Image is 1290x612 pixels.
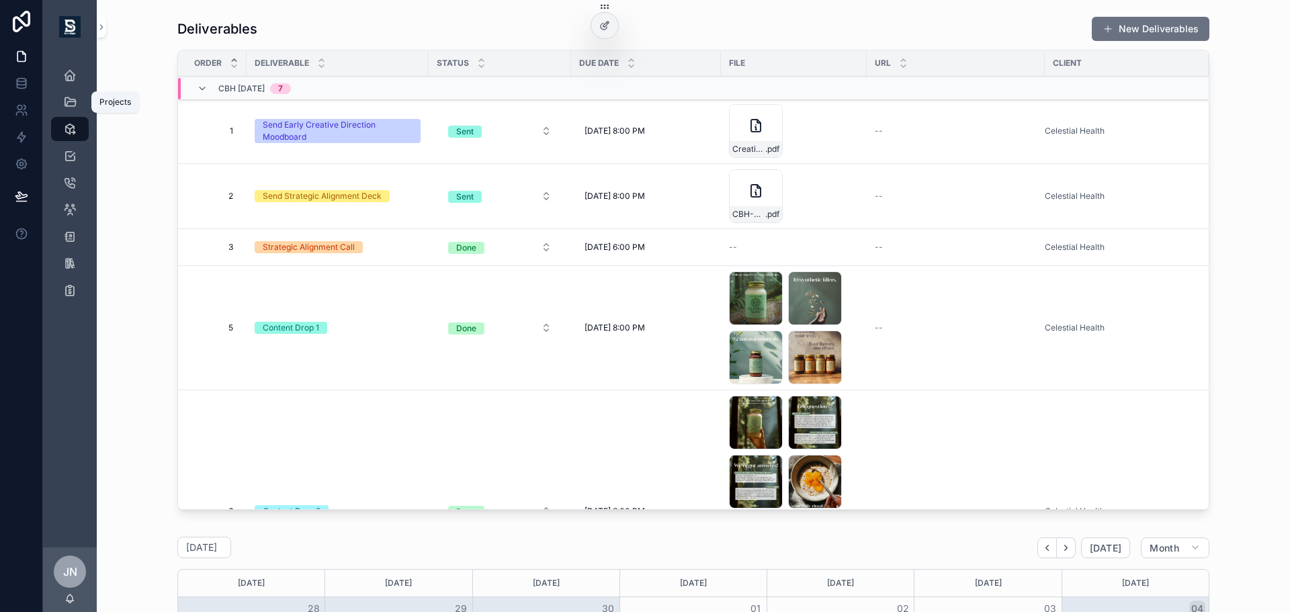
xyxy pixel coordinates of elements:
button: Select Button [437,316,562,340]
a: Celestial Health [1045,506,1105,517]
div: Strategic Alignment Call [263,241,355,253]
div: [DATE] [180,570,322,597]
span: -- [875,126,883,136]
div: Content Drop 2 [263,505,320,517]
span: CBH [DATE] [218,83,265,94]
button: Month [1141,537,1209,559]
span: Creative_MoodBoard_Final [732,144,765,155]
div: 7 [278,83,283,94]
div: Send Early Creative Direction Moodboard [263,119,413,143]
div: Done [456,506,476,518]
span: -- [875,242,883,253]
div: Content Drop 1 [263,322,319,334]
div: [DATE] [622,570,765,597]
button: New Deliverables [1092,17,1209,41]
img: App logo [59,16,81,38]
button: Select Button [437,499,562,523]
div: [DATE] [1064,570,1207,597]
span: File [729,58,745,69]
span: [DATE] 8:00 PM [585,191,645,202]
h1: Deliverables [177,19,257,38]
span: Order [194,58,222,69]
div: Done [456,322,476,335]
span: 6 [200,506,233,517]
a: Celestial Health [1045,191,1105,202]
div: Send Strategic Alignment Deck [263,190,382,202]
span: [DATE] 8:00 PM [585,126,645,136]
h2: [DATE] [186,541,217,554]
span: CBH-Strategic-Alignment-Deck [732,209,765,220]
span: 1 [200,126,233,136]
div: Projects [99,97,131,107]
span: [DATE] 8:00 PM [585,322,645,333]
span: .pdf [765,144,779,155]
button: Select Button [437,235,562,259]
div: [DATE] [327,570,470,597]
button: Next [1057,537,1076,558]
div: [DATE] [475,570,617,597]
span: 5 [200,322,233,333]
span: -- [875,506,883,517]
a: Celestial Health [1045,126,1105,136]
span: Month [1150,542,1179,554]
span: Client [1053,58,1082,69]
div: scrollable content [43,54,97,320]
span: 3 [200,242,233,253]
button: Select Button [437,119,562,143]
span: JN [63,564,77,580]
span: [DATE] 8:00 PM [585,506,645,517]
span: -- [729,242,737,253]
span: -- [875,322,883,333]
span: URL [875,58,891,69]
button: [DATE] [1081,537,1130,559]
button: Back [1037,537,1057,558]
span: 2 [200,191,233,202]
span: [DATE] [1090,542,1121,554]
span: -- [875,191,883,202]
a: Celestial Health [1045,242,1105,253]
span: Deliverable [255,58,309,69]
a: Celestial Health [1045,322,1105,333]
div: Sent [456,126,474,138]
span: Status [437,58,469,69]
div: [DATE] [916,570,1059,597]
span: Due Date [579,58,619,69]
div: Done [456,242,476,254]
div: Sent [456,191,474,203]
button: Select Button [437,184,562,208]
div: [DATE] [769,570,912,597]
span: .pdf [765,209,779,220]
span: [DATE] 6:00 PM [585,242,645,253]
